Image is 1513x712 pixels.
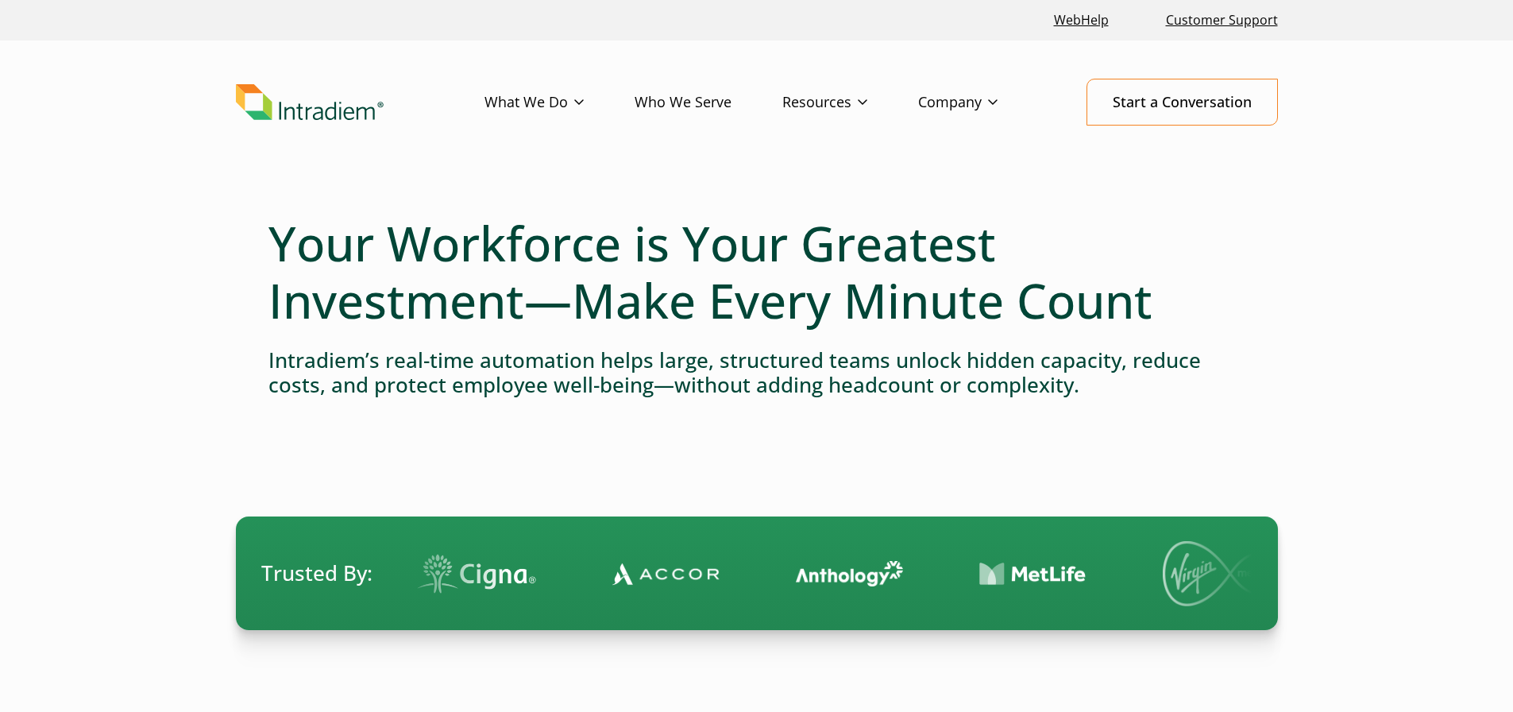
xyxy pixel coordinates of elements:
img: Virgin Media logo. [1151,541,1262,606]
h4: Intradiem’s real-time automation helps large, structured teams unlock hidden capacity, reduce cos... [268,348,1245,397]
a: Customer Support [1160,3,1284,37]
a: Resources [782,79,918,126]
a: Start a Conversation [1087,79,1278,126]
a: Company [918,79,1048,126]
img: Contact Center Automation Accor Logo [600,562,708,586]
img: Contact Center Automation MetLife Logo [967,562,1075,586]
a: Link to homepage of Intradiem [236,84,484,121]
a: Who We Serve [635,79,782,126]
a: Link opens in a new window [1048,3,1115,37]
a: What We Do [484,79,635,126]
img: Intradiem [236,84,384,121]
span: Trusted By: [261,559,372,588]
h1: Your Workforce is Your Greatest Investment—Make Every Minute Count [268,215,1245,329]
